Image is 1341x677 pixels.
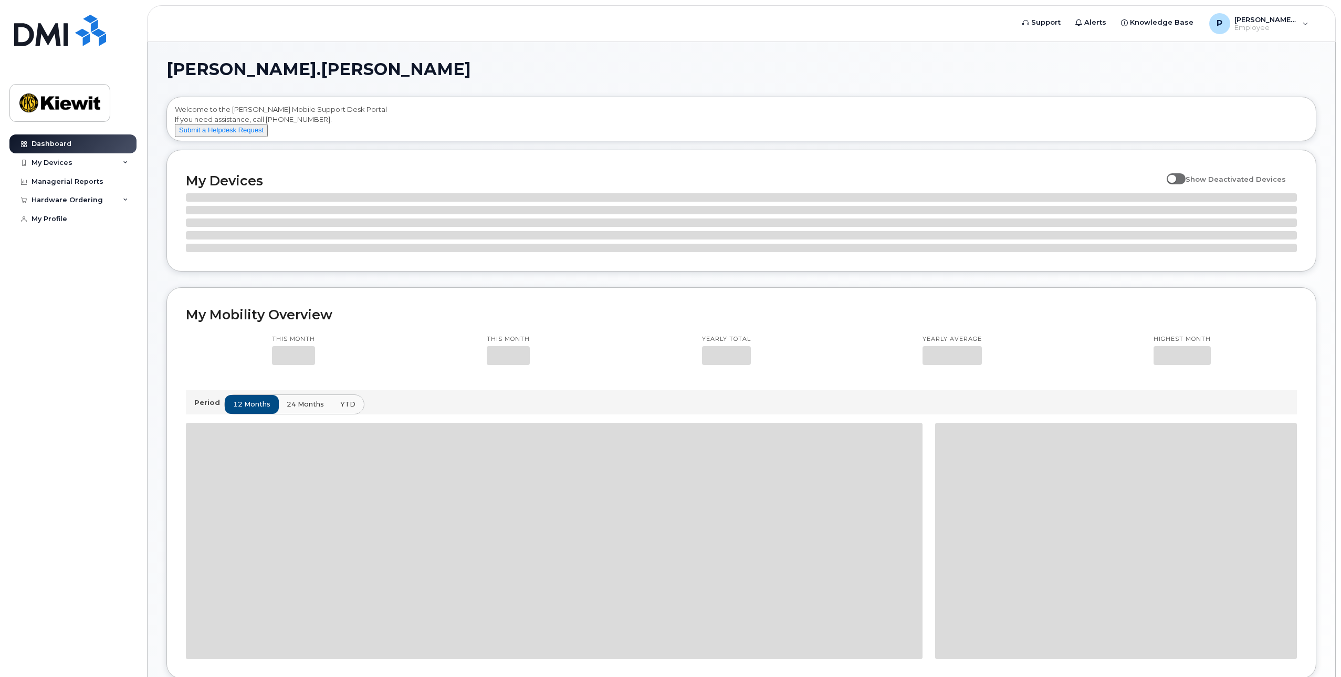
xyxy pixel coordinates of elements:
a: Submit a Helpdesk Request [175,126,268,134]
h2: My Devices [186,173,1161,189]
p: This month [272,335,315,343]
button: Submit a Helpdesk Request [175,124,268,137]
p: Yearly average [923,335,982,343]
p: Highest month [1154,335,1211,343]
span: Show Deactivated Devices [1186,175,1286,183]
span: 24 months [287,399,324,409]
h2: My Mobility Overview [186,307,1297,322]
div: Welcome to the [PERSON_NAME] Mobile Support Desk Portal If you need assistance, call [PHONE_NUMBER]. [175,105,1308,137]
p: Period [194,398,224,408]
span: [PERSON_NAME].[PERSON_NAME] [166,61,471,77]
p: Yearly total [702,335,751,343]
span: YTD [340,399,355,409]
input: Show Deactivated Devices [1167,169,1175,178]
p: This month [487,335,530,343]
